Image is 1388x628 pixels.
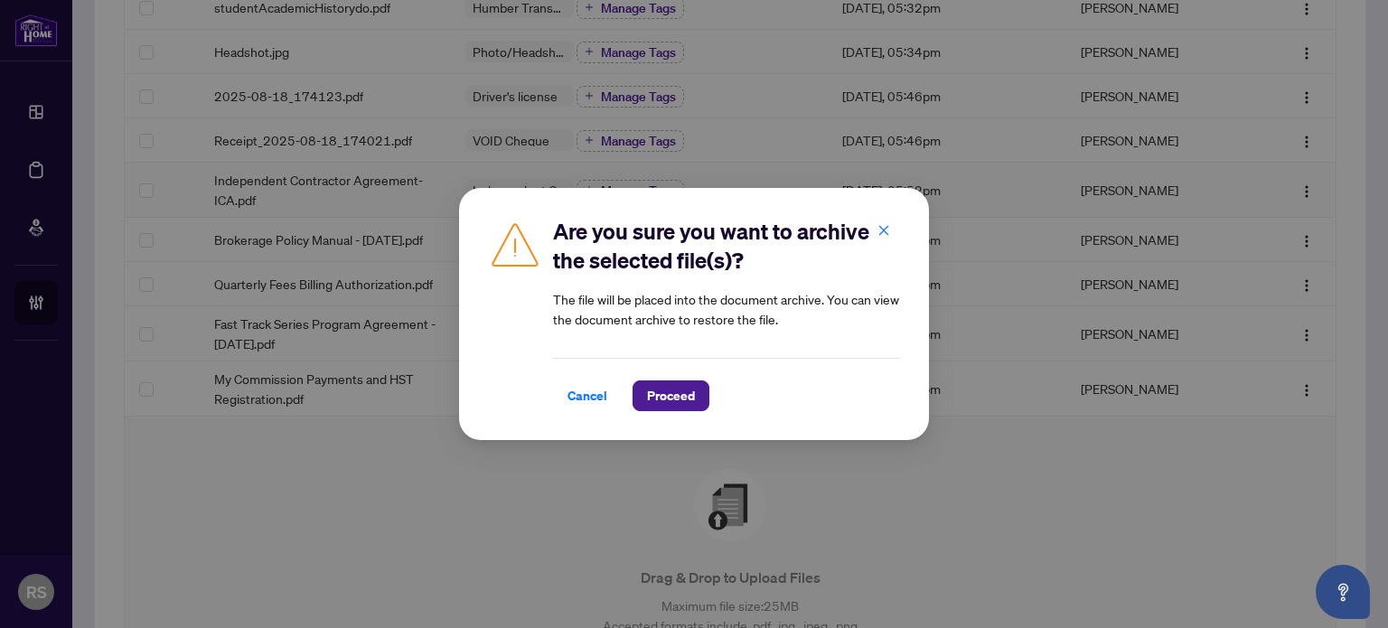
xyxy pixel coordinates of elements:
img: Caution Icon [488,217,542,271]
button: Cancel [553,380,622,411]
button: Proceed [633,380,709,411]
h2: Are you sure you want to archive the selected file(s)? [553,217,900,275]
article: The file will be placed into the document archive. You can view the document archive to restore t... [553,289,900,329]
button: Open asap [1316,565,1370,619]
span: Cancel [567,381,607,410]
span: close [877,224,890,237]
span: Proceed [647,381,695,410]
